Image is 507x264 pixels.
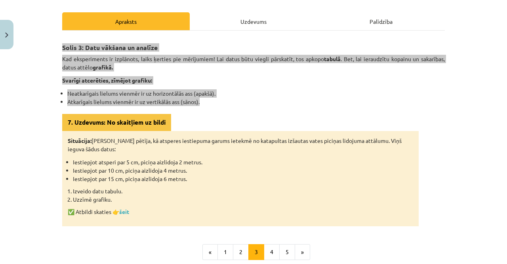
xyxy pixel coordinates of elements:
li: Iestiepjot atsperi par 5 cm, piciņa aizlidoja 2 metrus. [73,158,413,166]
button: 5 [279,244,295,260]
li: Iestiepjot par 10 cm, piciņa aizlidoja 4 metrus. [73,166,413,175]
li: Neatkarīgais lielums vienmēr ir uz horizontālās ass (apakšā). [67,89,445,98]
li: Atkarīgais lielums vienmēr ir uz vertikālās ass (sānos). [67,98,445,106]
button: 4 [264,244,280,260]
div: Uzdevums [190,12,317,30]
strong: grafikā. [93,64,113,71]
div: 7. Uzdevums: No skaitļiem uz bildi [62,114,171,131]
div: Palīdzība [317,12,445,30]
nav: Page navigation example [62,244,445,260]
strong: Solis 3: Datu vākšana un analīze [62,43,158,52]
strong: Svarīgi atcerēties, zīmējot grafiku: [62,77,152,84]
li: Uzzīmē grafiku. [73,195,413,204]
li: Izveido datu tabulu. [73,187,413,195]
p: [PERSON_NAME] pētīja, kā atsperes iestiepuma garums ietekmē no katapultas izšautas vates piciņas ... [68,137,413,153]
a: šeit [119,208,129,215]
strong: tabulā [324,55,341,62]
strong: Situācija: [68,137,91,144]
img: icon-close-lesson-0947bae3869378f0d4975bcd49f059093ad1ed9edebbc8119c70593378902aed.svg [5,33,8,38]
li: Iestiepjot par 15 cm, piciņa aizlidoja 6 metrus. [73,175,413,183]
p: Kad eksperiments ir izplānots, laiks ķerties pie mērījumiem! Lai datus būtu viegli pārskatīt, tos... [62,55,445,71]
button: » [295,244,310,260]
div: Apraksts [62,12,190,30]
button: « [202,244,218,260]
button: 3 [248,244,264,260]
button: 2 [233,244,249,260]
button: 1 [217,244,233,260]
p: ✅ Atbildi skaties 👉 [68,208,413,216]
